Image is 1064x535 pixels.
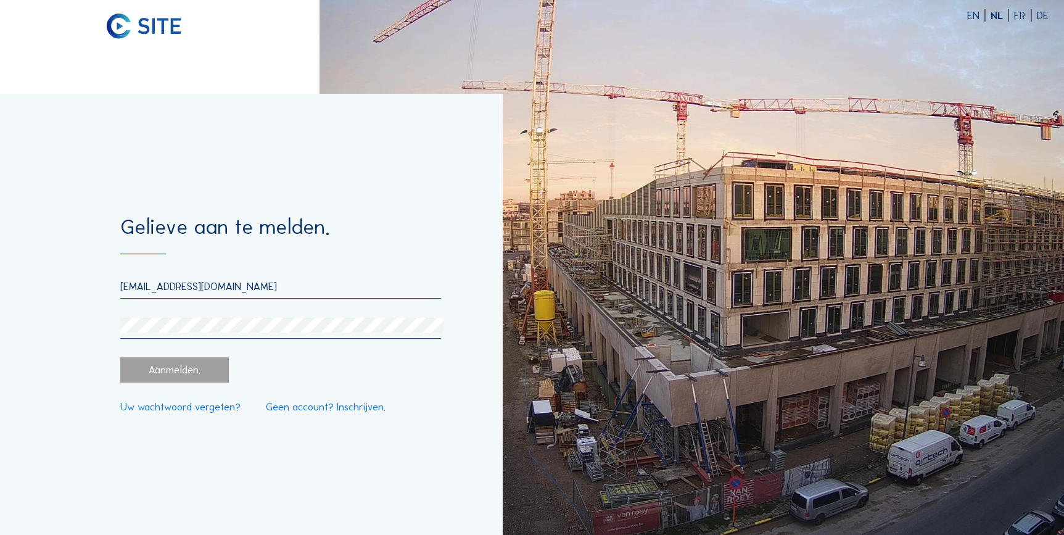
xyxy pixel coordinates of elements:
div: NL [991,10,1009,21]
a: Geen account? Inschrijven. [266,402,386,412]
div: DE [1036,10,1048,21]
div: Aanmelden. [120,357,229,383]
div: Gelieve aan te melden. [120,217,441,255]
input: E-mail [120,280,441,292]
a: Uw wachtwoord vergeten? [120,402,241,412]
img: C-SITE logo [107,14,181,39]
div: FR [1014,10,1031,21]
div: EN [967,10,985,21]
